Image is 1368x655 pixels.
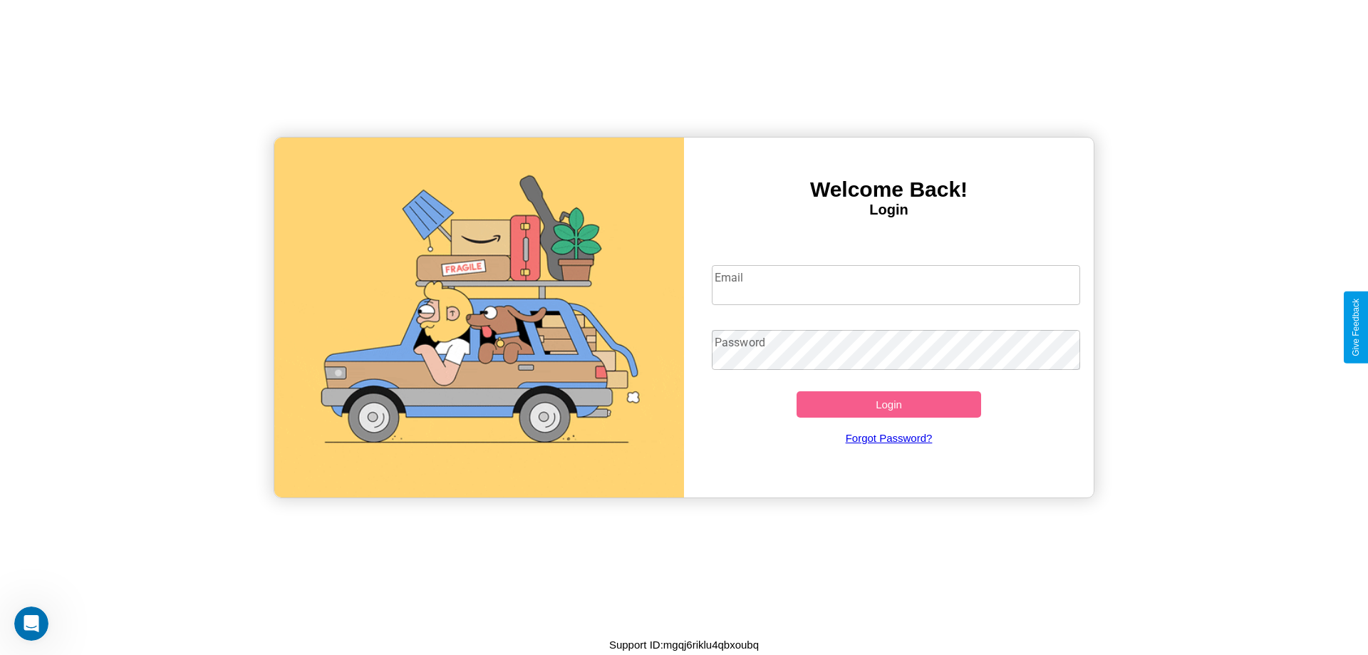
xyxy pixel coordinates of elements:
[797,391,981,418] button: Login
[1351,299,1361,356] div: Give Feedback
[14,607,48,641] iframe: Intercom live chat
[684,177,1094,202] h3: Welcome Back!
[274,138,684,497] img: gif
[705,418,1074,458] a: Forgot Password?
[684,202,1094,218] h4: Login
[609,635,759,654] p: Support ID: mgqj6riklu4qbxoubq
